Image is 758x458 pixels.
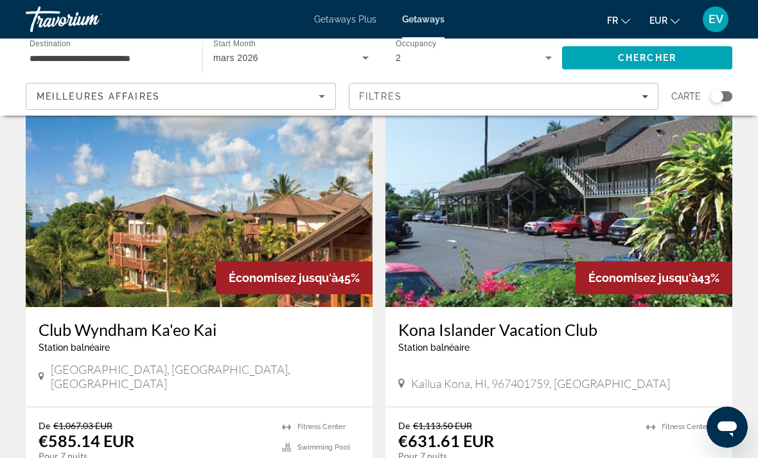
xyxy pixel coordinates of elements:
[30,39,71,48] span: Destination
[562,46,732,69] button: Search
[39,431,134,450] p: €585.14 EUR
[709,13,723,26] span: EV
[297,423,346,431] span: Fitness Center
[588,271,698,285] span: Économisez jusqu'à
[51,362,360,391] span: [GEOGRAPHIC_DATA], [GEOGRAPHIC_DATA], [GEOGRAPHIC_DATA]
[398,431,494,450] p: €631.61 EUR
[662,423,710,431] span: Fitness Center
[607,15,618,26] span: fr
[398,420,410,431] span: De
[39,320,360,339] a: Club Wyndham Ka'eo Kai
[30,51,186,66] input: Select destination
[413,420,472,431] span: €1,113.50 EUR
[649,11,680,30] button: Change currency
[26,101,373,307] img: Club Wyndham Ka'eo Kai
[398,342,470,353] span: Station balnéaire
[37,91,160,101] span: Meilleures affaires
[396,40,436,48] span: Occupancy
[26,3,154,36] a: Travorium
[607,11,630,30] button: Change language
[213,40,256,48] span: Start Month
[297,443,350,452] span: Swimming Pool
[216,261,373,294] div: 45%
[671,87,701,105] span: Carte
[39,420,50,431] span: De
[707,407,748,448] iframe: Bouton de lancement de la fenêtre de messagerie
[649,15,667,26] span: EUR
[618,53,676,63] span: Chercher
[213,53,258,63] span: mars 2026
[385,101,732,307] img: Kona Islander Vacation Club
[53,420,112,431] span: €1,067.03 EUR
[699,6,732,33] button: User Menu
[229,271,338,285] span: Économisez jusqu'à
[314,14,376,24] a: Getaways Plus
[349,83,659,110] button: Filters
[402,14,445,24] a: Getaways
[359,91,403,101] span: Filtres
[576,261,732,294] div: 43%
[39,342,110,353] span: Station balnéaire
[37,89,325,104] mat-select: Sort by
[396,53,401,63] span: 2
[398,320,719,339] a: Kona Islander Vacation Club
[411,376,670,391] span: Kailua Kona, HI, 967401759, [GEOGRAPHIC_DATA]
